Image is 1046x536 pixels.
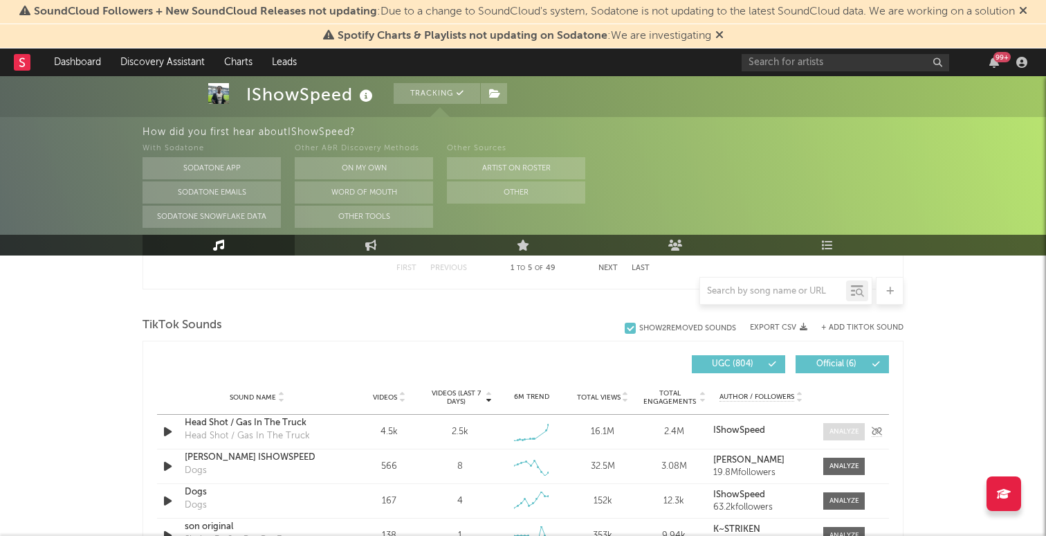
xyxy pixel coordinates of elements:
[713,456,784,465] strong: [PERSON_NAME]
[571,460,635,474] div: 32.5M
[535,265,543,271] span: of
[750,323,807,332] button: Export CSV
[700,286,846,297] input: Search by song name or URL
[807,324,903,332] button: + Add TikTok Sound
[642,494,706,508] div: 12.3k
[214,48,262,76] a: Charts
[143,206,281,228] button: Sodatone Snowflake Data
[701,360,764,368] span: UGC ( 804 )
[571,425,635,439] div: 16.1M
[246,83,376,106] div: IShowSpeed
[517,265,525,271] span: to
[713,456,809,465] a: [PERSON_NAME]
[713,490,765,499] strong: IShowSpeed
[396,265,416,272] button: First
[577,393,621,402] span: Total Views
[143,157,281,179] button: Sodatone App
[430,265,467,272] button: Previous
[713,426,809,436] a: IShowSpeed
[499,392,564,402] div: 6M Trend
[571,494,635,508] div: 152k
[495,260,571,277] div: 1 5 49
[993,52,1011,62] div: 99 +
[394,83,480,104] button: Tracking
[185,499,207,512] div: Dogs
[185,464,207,478] div: Dogs
[447,181,585,204] button: Other
[357,425,421,439] div: 4.5k
[185,485,329,499] a: Dogs
[185,451,329,465] a: [PERSON_NAME] ISHOWSPEED
[639,324,736,333] div: Show 2 Removed Sounds
[262,48,306,76] a: Leads
[713,426,765,435] strong: IShowSpeed
[295,206,433,228] button: Other Tools
[715,30,724,42] span: Dismiss
[143,141,281,157] div: With Sodatone
[44,48,111,76] a: Dashboard
[457,494,463,508] div: 4
[642,425,706,439] div: 2.4M
[357,494,421,508] div: 167
[295,157,433,179] button: On My Own
[742,54,949,71] input: Search for artists
[185,416,329,430] a: Head Shot / Gas In The Truck
[185,429,310,443] div: Head Shot / Gas In The Truck
[373,393,397,402] span: Videos
[143,317,222,334] span: TikTok Sounds
[642,460,706,474] div: 3.08M
[821,324,903,332] button: + Add TikTok Sound
[357,460,421,474] div: 566
[338,30,711,42] span: : We are investigating
[598,265,618,272] button: Next
[989,57,999,68] button: 99+
[428,389,484,406] span: Videos (last 7 days)
[111,48,214,76] a: Discovery Assistant
[295,181,433,204] button: Word Of Mouth
[642,389,698,406] span: Total Engagements
[452,425,468,439] div: 2.5k
[632,265,650,272] button: Last
[34,6,377,17] span: SoundCloud Followers + New SoundCloud Releases not updating
[713,525,760,534] strong: K~STRIKEN
[713,525,809,535] a: K~STRIKEN
[447,141,585,157] div: Other Sources
[447,157,585,179] button: Artist on Roster
[796,355,889,373] button: Official(6)
[143,124,1046,141] div: How did you first hear about IShowSpeed ?
[719,393,794,402] span: Author / Followers
[295,141,433,157] div: Other A&R Discovery Methods
[185,520,329,534] a: son original
[713,490,809,500] a: IShowSpeed
[34,6,1015,17] span: : Due to a change to SoundCloud's system, Sodatone is not updating to the latest SoundCloud data....
[457,460,463,474] div: 8
[1019,6,1027,17] span: Dismiss
[713,503,809,512] div: 63.2k followers
[338,30,607,42] span: Spotify Charts & Playlists not updating on Sodatone
[805,360,868,368] span: Official ( 6 )
[230,393,276,402] span: Sound Name
[692,355,785,373] button: UGC(804)
[143,181,281,204] button: Sodatone Emails
[713,468,809,478] div: 19.8M followers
